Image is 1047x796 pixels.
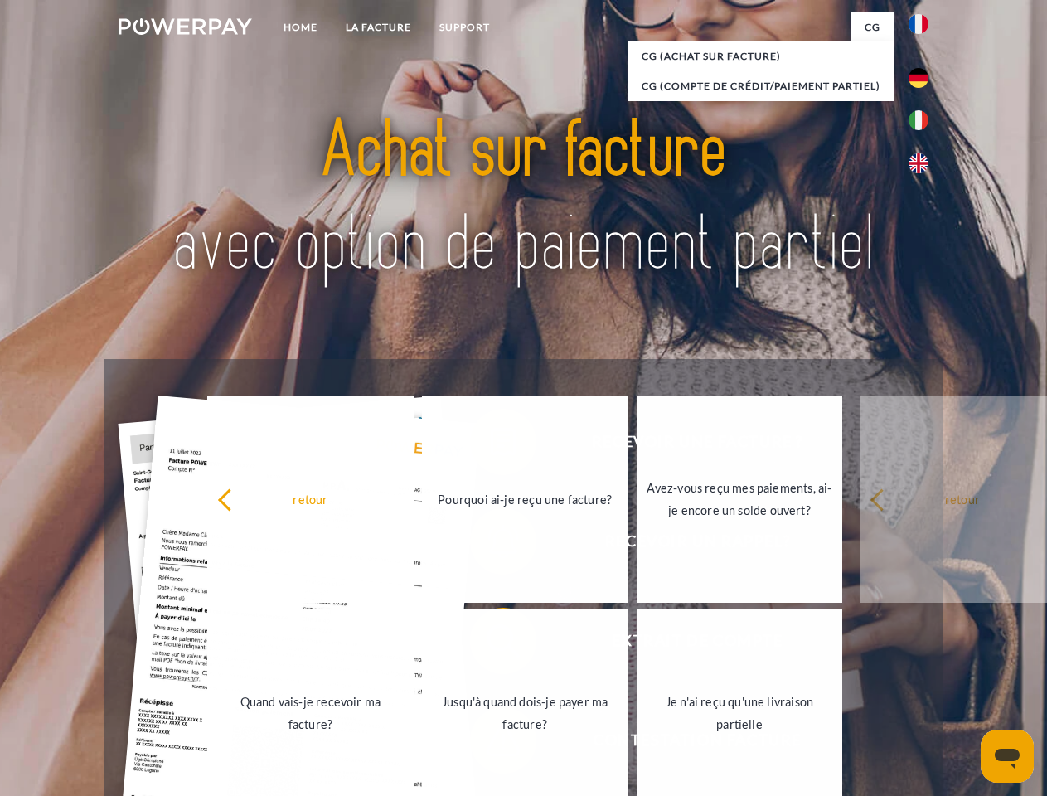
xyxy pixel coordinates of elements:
[119,18,252,35] img: logo-powerpay-white.svg
[909,110,928,130] img: it
[981,730,1034,783] iframe: Bouton de lancement de la fenêtre de messagerie
[432,488,618,510] div: Pourquoi ai-je reçu une facture?
[909,153,928,173] img: en
[909,14,928,34] img: fr
[269,12,332,42] a: Home
[637,396,843,603] a: Avez-vous reçu mes paiements, ai-je encore un solde ouvert?
[432,691,618,735] div: Jusqu'à quand dois-je payer ma facture?
[425,12,504,42] a: Support
[628,41,894,71] a: CG (achat sur facture)
[647,691,833,735] div: Je n'ai reçu qu'une livraison partielle
[217,691,404,735] div: Quand vais-je recevoir ma facture?
[158,80,889,318] img: title-powerpay_fr.svg
[647,477,833,522] div: Avez-vous reçu mes paiements, ai-je encore un solde ouvert?
[217,488,404,510] div: retour
[332,12,425,42] a: LA FACTURE
[851,12,894,42] a: CG
[909,68,928,88] img: de
[628,71,894,101] a: CG (Compte de crédit/paiement partiel)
